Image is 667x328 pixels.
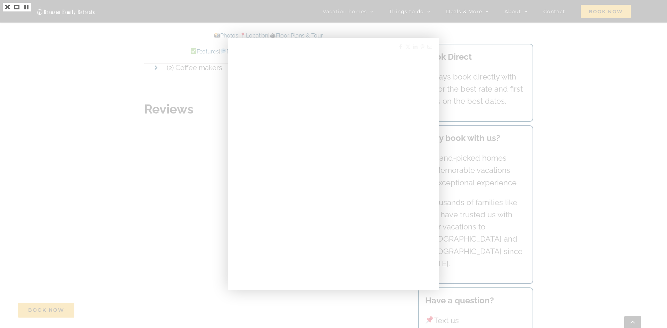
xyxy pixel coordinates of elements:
a: Share on X [405,44,411,50]
a: Press Esc to close [3,3,12,11]
a: Share on Facebook [398,44,403,50]
a: Slideshow [22,3,31,11]
a: Share by Email [427,44,433,50]
a: Enter Fullscreen (Shift+Enter) [12,3,22,11]
a: Share on Pinterest [420,44,425,50]
a: Share on LinkedIn [412,44,418,50]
